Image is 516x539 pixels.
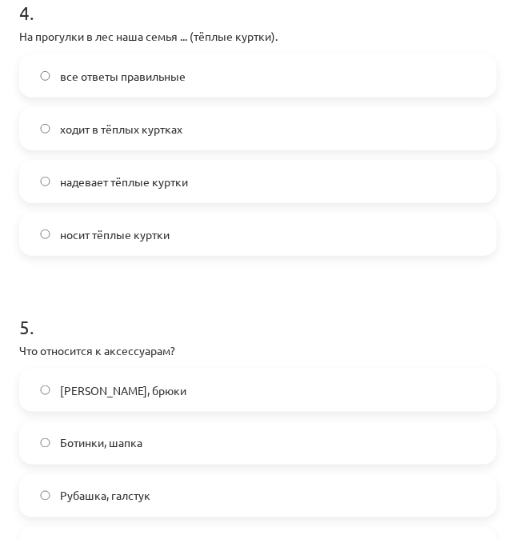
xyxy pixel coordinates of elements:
[40,230,50,240] input: носит тёплые куртки
[60,488,150,505] span: Рубашка, галстук
[40,177,50,187] input: надевает тёплые куртки
[60,121,182,138] span: ходит в тёплых куртках
[60,174,188,190] span: надевает тёплые куртки
[60,435,142,452] span: Ботинки, шапка
[60,68,186,85] span: все ответы правильные
[40,124,50,134] input: ходит в тёплых куртках
[40,71,50,82] input: все ответы правильные
[60,382,186,399] span: [PERSON_NAME], брюки
[19,28,497,45] p: На прогулки в лес наша семья ... (тёплые куртки).
[19,342,497,359] p: Что относится к аксессуарам?
[19,288,497,337] h1: 5 .
[40,438,50,449] input: Ботинки, шапка
[60,226,170,243] span: носит тёплые куртки
[40,491,50,501] input: Рубашка, галстук
[40,385,50,396] input: [PERSON_NAME], брюки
